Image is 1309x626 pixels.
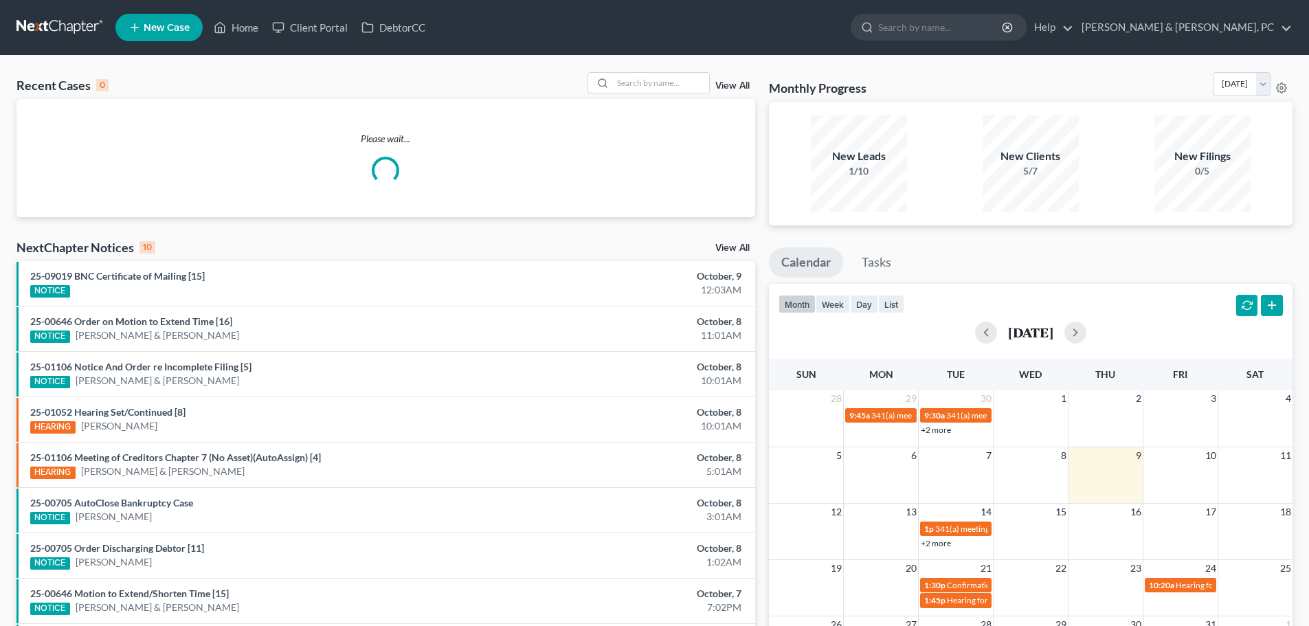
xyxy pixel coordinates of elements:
[878,295,904,313] button: list
[30,406,186,418] a: 25-01052 Hearing Set/Continued [8]
[1279,560,1293,577] span: 25
[715,81,750,91] a: View All
[355,15,432,40] a: DebtorCC
[513,315,741,328] div: October, 8
[513,541,741,555] div: October, 8
[1054,560,1068,577] span: 22
[1060,447,1068,464] span: 8
[1176,580,1283,590] span: Hearing for [PERSON_NAME]
[1027,15,1073,40] a: Help
[30,361,251,372] a: 25-01106 Notice And Order re Incomplete Filing [5]
[924,580,946,590] span: 1:30p
[30,285,70,298] div: NOTICE
[829,390,843,407] span: 28
[1054,504,1068,520] span: 15
[76,510,152,524] a: [PERSON_NAME]
[1279,447,1293,464] span: 11
[16,239,155,256] div: NextChapter Notices
[811,148,907,164] div: New Leads
[946,410,1152,421] span: 341(a) meeting for [PERSON_NAME] & [PERSON_NAME]
[1284,390,1293,407] span: 4
[769,247,843,278] a: Calendar
[30,376,70,388] div: NOTICE
[1095,368,1115,380] span: Thu
[1246,368,1264,380] span: Sat
[513,269,741,283] div: October, 9
[979,504,993,520] span: 14
[30,542,204,554] a: 25-00705 Order Discharging Debtor [11]
[924,595,946,605] span: 1:45p
[924,410,945,421] span: 9:30a
[829,560,843,577] span: 19
[850,295,878,313] button: day
[513,374,741,388] div: 10:01AM
[1129,504,1143,520] span: 16
[30,315,232,327] a: 25-00646 Order on Motion to Extend Time [16]
[30,421,76,434] div: HEARING
[715,243,750,253] a: View All
[513,405,741,419] div: October, 8
[1060,390,1068,407] span: 1
[769,80,866,96] h3: Monthly Progress
[1209,390,1218,407] span: 3
[76,555,152,569] a: [PERSON_NAME]
[796,368,816,380] span: Sun
[985,447,993,464] span: 7
[1154,164,1251,178] div: 0/5
[513,465,741,478] div: 5:01AM
[1075,15,1292,40] a: [PERSON_NAME] & [PERSON_NAME], PC
[76,601,239,614] a: [PERSON_NAME] & [PERSON_NAME]
[904,504,918,520] span: 13
[947,368,965,380] span: Tue
[207,15,265,40] a: Home
[811,164,907,178] div: 1/10
[849,410,870,421] span: 9:45a
[935,524,1068,534] span: 341(a) meeting for [PERSON_NAME]
[1204,560,1218,577] span: 24
[835,447,843,464] span: 5
[513,360,741,374] div: October, 8
[30,497,193,508] a: 25-00705 AutoClose Bankruptcy Case
[76,328,239,342] a: [PERSON_NAME] & [PERSON_NAME]
[1134,390,1143,407] span: 2
[1154,148,1251,164] div: New Filings
[613,73,709,93] input: Search by name...
[30,467,76,479] div: HEARING
[513,451,741,465] div: October, 8
[979,560,993,577] span: 21
[921,425,951,435] a: +2 more
[947,580,1103,590] span: Confirmation hearing for [PERSON_NAME]
[30,512,70,524] div: NOTICE
[869,368,893,380] span: Mon
[30,270,205,282] a: 25-09019 BNC Certificate of Mailing [15]
[1173,368,1187,380] span: Fri
[139,241,155,254] div: 10
[1019,368,1042,380] span: Wed
[265,15,355,40] a: Client Portal
[979,390,993,407] span: 30
[30,557,70,570] div: NOTICE
[983,148,1079,164] div: New Clients
[871,410,1004,421] span: 341(a) meeting for [PERSON_NAME]
[81,419,157,433] a: [PERSON_NAME]
[921,538,951,548] a: +2 more
[878,14,1004,40] input: Search by name...
[829,504,843,520] span: 12
[76,374,239,388] a: [PERSON_NAME] & [PERSON_NAME]
[816,295,850,313] button: week
[513,587,741,601] div: October, 7
[1008,325,1053,339] h2: [DATE]
[16,77,109,93] div: Recent Cases
[30,603,70,615] div: NOTICE
[30,331,70,343] div: NOTICE
[513,283,741,297] div: 12:03AM
[513,496,741,510] div: October, 8
[513,555,741,569] div: 1:02AM
[1204,447,1218,464] span: 10
[849,247,904,278] a: Tasks
[513,601,741,614] div: 7:02PM
[1204,504,1218,520] span: 17
[513,510,741,524] div: 3:01AM
[81,465,245,478] a: [PERSON_NAME] & [PERSON_NAME]
[96,79,109,91] div: 0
